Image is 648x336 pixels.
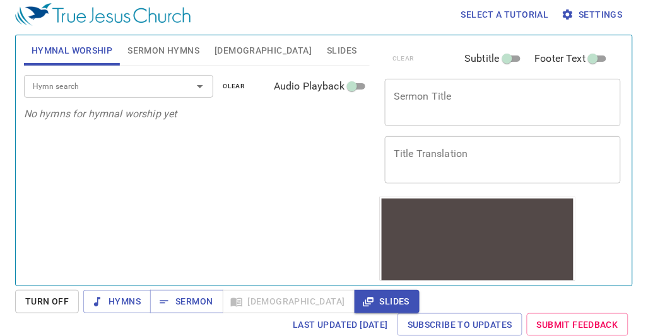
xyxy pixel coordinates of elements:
span: clear [223,81,245,92]
span: Turn Off [25,294,69,310]
button: Select a tutorial [456,3,554,26]
button: Sermon [150,290,223,313]
span: Slides [365,294,409,310]
button: Hymns [83,290,151,313]
iframe: from-child [380,197,575,298]
span: Subscribe to Updates [408,317,512,333]
span: Sermon Hymns [127,43,199,59]
img: True Jesus Church [15,3,191,26]
span: Submit Feedback [537,317,618,333]
span: Sermon [160,294,213,310]
span: Footer Text [535,51,586,66]
span: Last updated [DATE] [293,317,388,333]
span: [DEMOGRAPHIC_DATA] [215,43,312,59]
button: Settings [559,3,628,26]
button: Slides [355,290,420,313]
span: Settings [564,7,623,23]
button: Turn Off [15,290,79,313]
span: Subtitle [465,51,500,66]
span: Hymns [93,294,141,310]
button: clear [216,79,253,94]
span: Select a tutorial [461,7,549,23]
span: Audio Playback [274,79,345,94]
span: Slides [327,43,356,59]
i: No hymns for hymnal worship yet [24,108,177,120]
span: Hymnal Worship [32,43,113,59]
button: Open [191,78,209,95]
